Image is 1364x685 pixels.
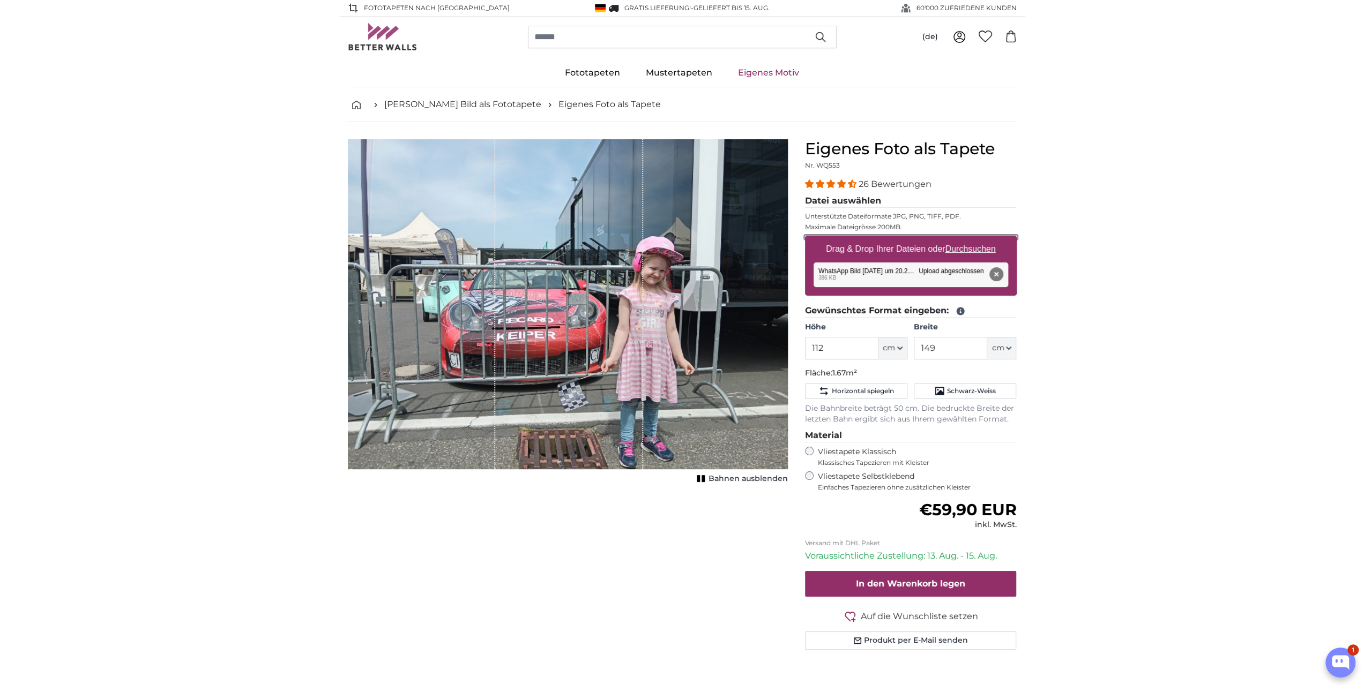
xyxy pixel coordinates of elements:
button: cm [878,337,907,359]
button: Auf die Wunschliste setzen [805,609,1017,623]
span: 1.67m² [832,368,857,378]
p: Maximale Dateigrösse 200MB. [805,223,1017,231]
u: Durchsuchen [945,244,995,253]
button: (de) [914,27,946,47]
span: Klassisches Tapezieren mit Kleister [818,458,1008,467]
span: Geliefert bis 15. Aug. [694,4,770,12]
h1: Eigenes Foto als Tapete [805,139,1017,159]
button: In den Warenkorb legen [805,571,1017,597]
span: 60'000 ZUFRIEDENE KUNDEN [916,3,1017,13]
label: Vliestapete Selbstklebend [818,471,1017,492]
span: 4.54 stars [805,179,859,189]
span: GRATIS Lieferung! [624,4,691,12]
a: [PERSON_NAME] Bild als Fototapete [384,98,541,111]
legend: Datei auswählen [805,194,1017,208]
a: Eigenes Foto als Tapete [558,98,661,111]
img: Deutschland [595,4,606,12]
span: - [691,4,770,12]
span: Horizontal spiegeln [831,387,893,395]
legend: Gewünschtes Format eingeben: [805,304,1017,318]
button: cm [987,337,1016,359]
div: 1 of 1 [348,139,788,486]
p: Versand mit DHL Paket [805,539,1017,547]
span: Auf die Wunschliste setzen [861,610,978,623]
div: 1 [1347,644,1359,656]
label: Vliestapete Klassisch [818,447,1008,467]
span: Schwarz-Weiss [947,387,996,395]
button: Schwarz-Weiss [914,383,1016,399]
legend: Material [805,429,1017,442]
span: Nr. WQ553 [805,161,840,169]
span: €59,90 EUR [919,500,1016,520]
span: Fototapeten nach [GEOGRAPHIC_DATA] [364,3,510,13]
span: Bahnen ausblenden [709,473,788,484]
span: cm [883,343,895,353]
span: Einfaches Tapezieren ohne zusätzlichen Kleister [818,483,1017,492]
p: Fläche: [805,368,1017,379]
label: Breite [914,322,1016,333]
div: inkl. MwSt. [919,520,1016,530]
label: Höhe [805,322,907,333]
button: Open chatbox [1325,648,1355,678]
button: Horizontal spiegeln [805,383,907,399]
span: In den Warenkorb legen [856,578,965,589]
p: Die Bahnbreite beträgt 50 cm. Die bedruckte Breite der letzten Bahn ergibt sich aus Ihrem gewählt... [805,403,1017,425]
a: Fototapeten [552,59,633,87]
label: Drag & Drop Ihrer Dateien oder [822,238,1000,260]
span: 26 Bewertungen [859,179,931,189]
p: Unterstützte Dateiformate JPG, PNG, TIFF, PDF. [805,212,1017,221]
a: Eigenes Motiv [725,59,812,87]
nav: breadcrumbs [348,87,1017,122]
a: Mustertapeten [633,59,725,87]
span: cm [992,343,1004,353]
button: Produkt per E-Mail senden [805,631,1017,650]
button: Bahnen ausblenden [694,471,788,486]
p: Voraussichtliche Zustellung: 13. Aug. - 15. Aug. [805,549,1017,562]
img: Betterwalls [348,23,418,50]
